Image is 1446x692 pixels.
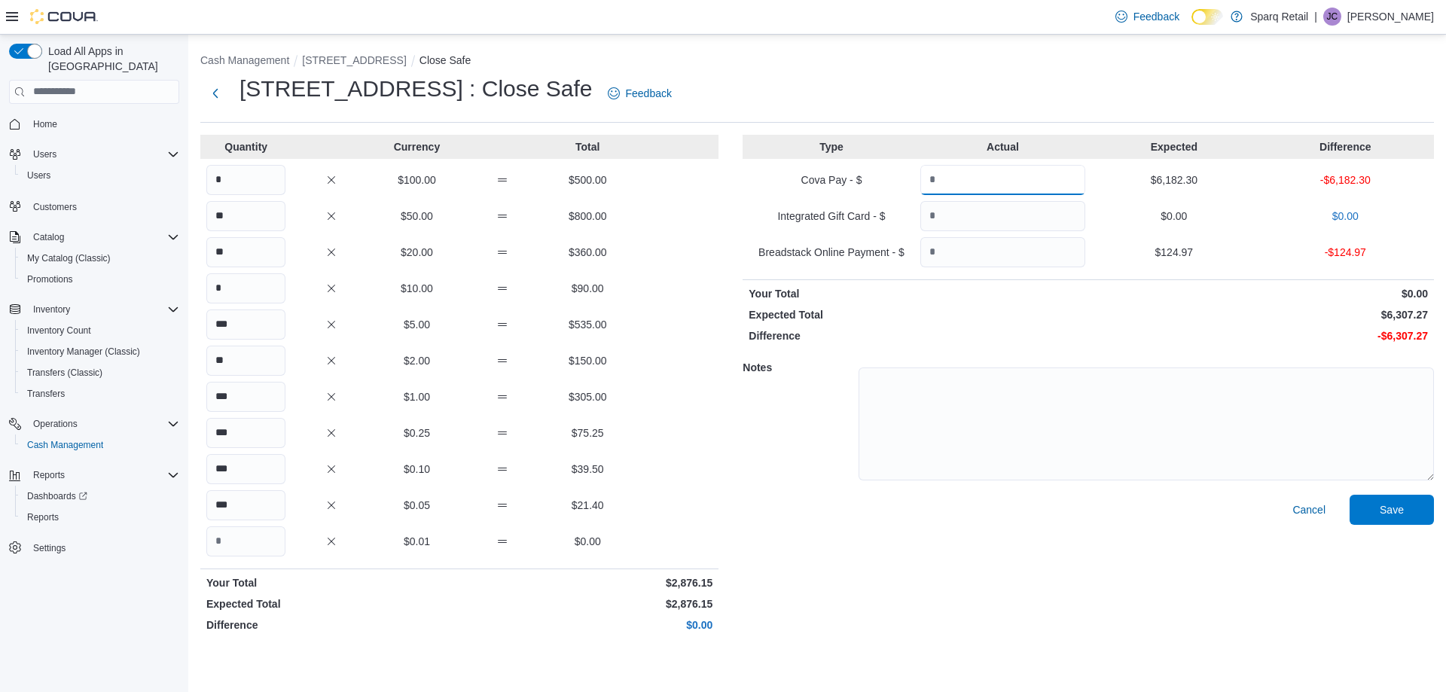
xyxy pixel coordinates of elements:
input: Quantity [206,201,285,231]
p: | [1314,8,1317,26]
span: Inventory Manager (Classic) [21,343,179,361]
span: Settings [27,538,179,557]
button: Catalog [3,227,185,248]
button: Inventory [27,300,76,319]
p: Integrated Gift Card - $ [749,209,914,224]
p: $0.05 [377,498,456,513]
p: $0.00 [462,617,712,633]
span: Promotions [27,273,73,285]
span: Catalog [27,228,179,246]
input: Quantity [206,165,285,195]
p: $305.00 [548,389,627,404]
p: Expected Total [206,596,456,611]
p: Expected [1091,139,1256,154]
button: Close Safe [419,54,471,66]
input: Quantity [206,454,285,484]
span: Cancel [1292,502,1325,517]
p: $10.00 [377,281,456,296]
input: Quantity [206,418,285,448]
span: My Catalog (Classic) [27,252,111,264]
button: Save [1350,495,1434,525]
button: Transfers (Classic) [15,362,185,383]
a: Promotions [21,270,79,288]
p: $5.00 [377,317,456,332]
a: Inventory Manager (Classic) [21,343,146,361]
span: Cash Management [27,439,103,451]
span: Settings [33,542,66,554]
input: Quantity [920,201,1085,231]
p: $50.00 [377,209,456,224]
p: $360.00 [548,245,627,260]
p: $2,876.15 [462,596,712,611]
button: Users [27,145,63,163]
span: Inventory Count [27,325,91,337]
span: Inventory [33,303,70,316]
span: Users [27,169,50,181]
a: Settings [27,539,72,557]
button: Inventory Count [15,320,185,341]
button: Catalog [27,228,70,246]
input: Quantity [206,273,285,303]
button: My Catalog (Classic) [15,248,185,269]
a: Reports [21,508,65,526]
nav: Complex example [9,107,179,598]
span: Reports [27,511,59,523]
a: Transfers [21,385,71,403]
p: Cova Pay - $ [749,172,914,187]
a: Customers [27,198,83,216]
button: Transfers [15,383,185,404]
button: Cash Management [200,54,289,66]
input: Quantity [920,165,1085,195]
p: $800.00 [548,209,627,224]
button: Cash Management [15,434,185,456]
p: $150.00 [548,353,627,368]
span: Load All Apps in [GEOGRAPHIC_DATA] [42,44,179,74]
input: Quantity [206,237,285,267]
a: Dashboards [21,487,93,505]
p: $6,307.27 [1091,307,1428,322]
span: Users [21,166,179,184]
p: $20.00 [377,245,456,260]
p: Currency [377,139,456,154]
span: Transfers [27,388,65,400]
span: Transfers (Classic) [21,364,179,382]
p: Quantity [206,139,285,154]
input: Quantity [206,526,285,556]
span: Customers [33,201,77,213]
span: Feedback [626,86,672,101]
span: Home [33,118,57,130]
p: $0.00 [1091,286,1428,301]
p: Difference [206,617,456,633]
a: Feedback [1109,2,1185,32]
p: $0.25 [377,425,456,441]
p: -$6,182.30 [1263,172,1428,187]
nav: An example of EuiBreadcrumbs [200,53,1434,71]
p: Your Total [749,286,1085,301]
p: -$124.97 [1263,245,1428,260]
input: Quantity [920,237,1085,267]
span: Dashboards [27,490,87,502]
a: Transfers (Classic) [21,364,108,382]
p: $124.97 [1091,245,1256,260]
button: Reports [27,466,71,484]
p: $2,876.15 [462,575,712,590]
p: $1.00 [377,389,456,404]
input: Dark Mode [1191,9,1223,25]
p: $500.00 [548,172,627,187]
p: $2.00 [377,353,456,368]
p: Difference [749,328,1085,343]
p: Sparq Retail [1250,8,1308,26]
a: Cash Management [21,436,109,454]
span: Cash Management [21,436,179,454]
a: Inventory Count [21,322,97,340]
button: Inventory [3,299,185,320]
a: Home [27,115,63,133]
span: Inventory [27,300,179,319]
button: Settings [3,537,185,559]
a: Feedback [602,78,678,108]
span: Dashboards [21,487,179,505]
span: Operations [33,418,78,430]
span: Inventory Manager (Classic) [27,346,140,358]
p: Your Total [206,575,456,590]
p: $0.00 [1263,209,1428,224]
